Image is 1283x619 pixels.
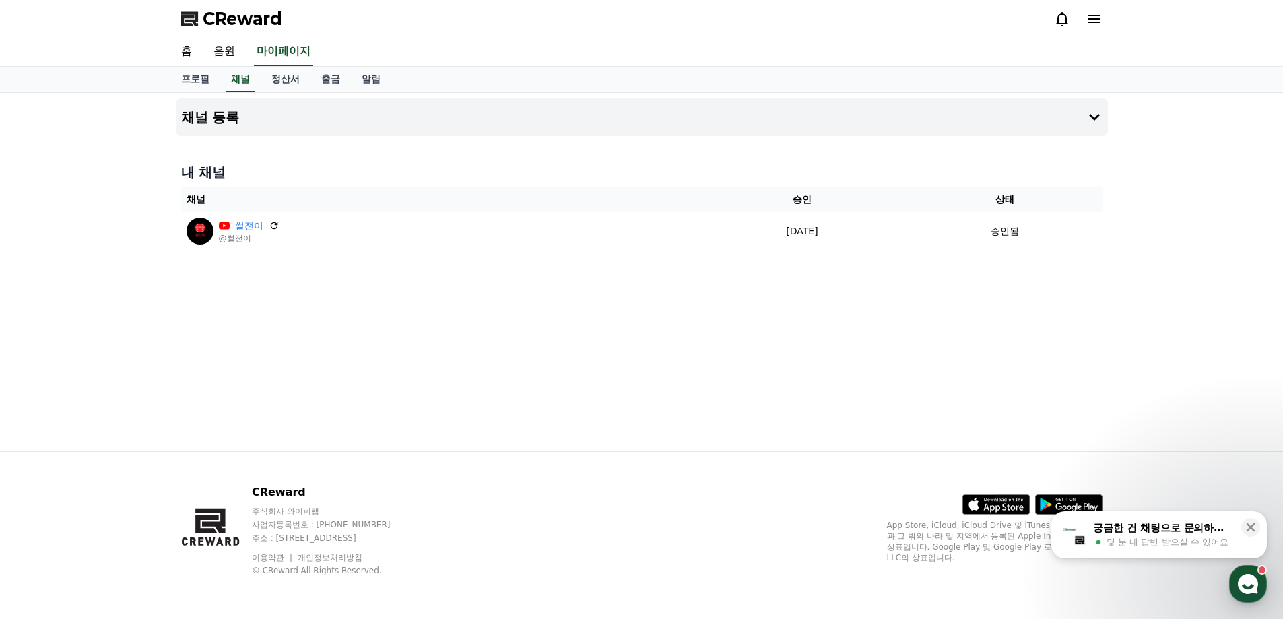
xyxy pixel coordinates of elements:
[181,110,240,125] h4: 채널 등록
[298,553,362,562] a: 개인정보처리방침
[181,187,696,212] th: 채널
[187,218,213,245] img: 썰전이
[176,98,1108,136] button: 채널 등록
[310,67,351,92] a: 출금
[887,520,1103,563] p: App Store, iCloud, iCloud Drive 및 iTunes Store는 미국과 그 밖의 나라 및 지역에서 등록된 Apple Inc.의 서비스 상표입니다. Goo...
[203,8,282,30] span: CReward
[696,187,909,212] th: 승인
[170,67,220,92] a: 프로필
[235,219,263,233] a: 썰전이
[252,484,416,500] p: CReward
[908,187,1102,212] th: 상태
[991,224,1019,238] p: 승인됨
[702,224,903,238] p: [DATE]
[261,67,310,92] a: 정산서
[226,67,255,92] a: 채널
[254,38,313,66] a: 마이페이지
[181,8,282,30] a: CReward
[351,67,391,92] a: 알림
[252,506,416,517] p: 주식회사 와이피랩
[219,233,279,244] p: @썰전이
[252,533,416,544] p: 주소 : [STREET_ADDRESS]
[181,163,1103,182] h4: 내 채널
[170,38,203,66] a: 홈
[203,38,246,66] a: 음원
[252,519,416,530] p: 사업자등록번호 : [PHONE_NUMBER]
[252,565,416,576] p: © CReward All Rights Reserved.
[252,553,294,562] a: 이용약관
